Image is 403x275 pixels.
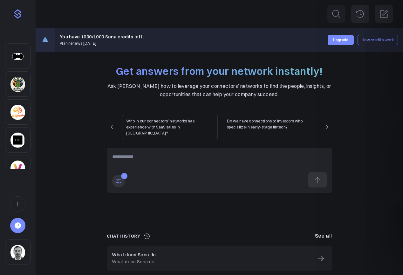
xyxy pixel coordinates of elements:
[126,118,214,136] p: Who in our connectors’ networks has experience with SaaS sales in [GEOGRAPHIC_DATA]?
[328,35,354,45] button: Upgrade
[60,40,144,46] p: Plan renews [DATE]
[10,133,25,148] img: voiceaispace.com
[107,246,332,271] a: What does Sena do What does Sena do
[10,77,25,92] img: 3pj2efuqyeig3cua8agrd6atck9r
[13,9,23,19] img: purple-logo-f4f985042447f6d3a21d9d2f6d8e0030207d587b440d52f708815e5968048218.png
[10,49,25,64] img: h43bkvsr5et7tm34izh0kwce423c
[107,64,332,79] h1: Get answers from your network instantly!
[10,105,25,120] img: 2jp1kfh9ib76c04m8niqu4f45e0u
[10,245,25,260] img: 28af0a1e3d4f40531edab4c731fc1aa6b0a27966.jpg
[107,232,140,239] h5: CHAT HISTORY
[123,174,125,179] span: 1
[112,258,156,265] p: What does Sena do
[107,82,332,98] p: Ask [PERSON_NAME] how to leverage your connectors’ networks to find the people, insights, or oppo...
[358,35,398,45] button: How credits work
[112,251,156,258] p: What does Sena do
[60,33,144,40] h3: You have 1000/1000 Sena credits left.
[315,231,332,241] a: See all
[10,160,25,176] img: vivatechnology.com
[227,118,314,130] p: Do we have connections to investors who specialize in early-stage fintech?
